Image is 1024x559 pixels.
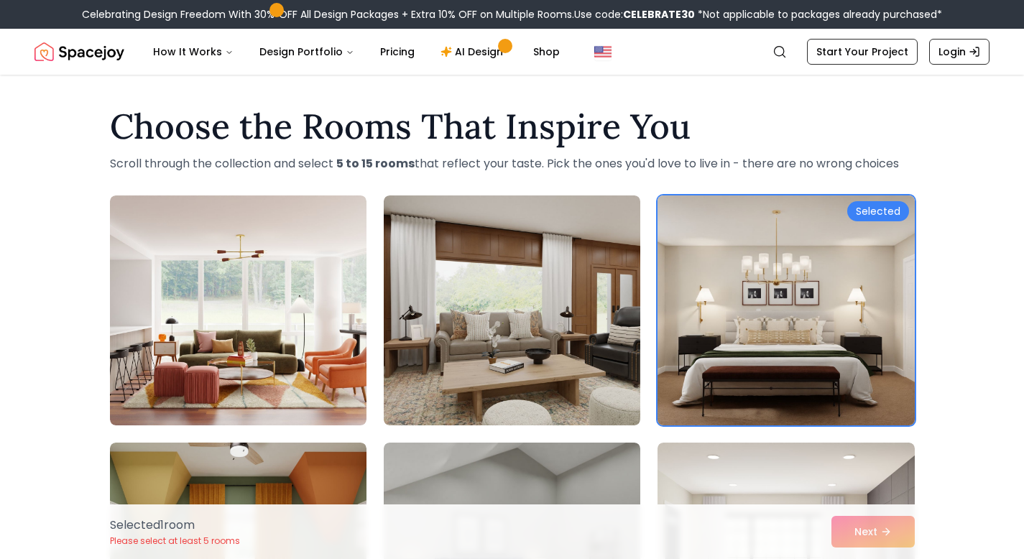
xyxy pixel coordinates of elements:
a: AI Design [429,37,519,66]
p: Scroll through the collection and select that reflect your taste. Pick the ones you'd love to liv... [110,155,915,172]
div: Selected [847,201,909,221]
a: Spacejoy [34,37,124,66]
button: Design Portfolio [248,37,366,66]
img: Room room-3 [651,190,921,431]
img: United States [594,43,612,60]
nav: Main [142,37,571,66]
b: CELEBRATE30 [623,7,695,22]
a: Pricing [369,37,426,66]
span: Use code: [574,7,695,22]
img: Room room-2 [384,195,640,425]
h1: Choose the Rooms That Inspire You [110,109,915,144]
a: Start Your Project [807,39,918,65]
button: How It Works [142,37,245,66]
a: Login [929,39,990,65]
img: Spacejoy Logo [34,37,124,66]
div: Celebrating Design Freedom With 30% OFF All Design Packages + Extra 10% OFF on Multiple Rooms. [82,7,942,22]
a: Shop [522,37,571,66]
p: Please select at least 5 rooms [110,535,240,547]
strong: 5 to 15 rooms [336,155,415,172]
span: *Not applicable to packages already purchased* [695,7,942,22]
img: Room room-1 [110,195,366,425]
nav: Global [34,29,990,75]
p: Selected 1 room [110,517,240,534]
